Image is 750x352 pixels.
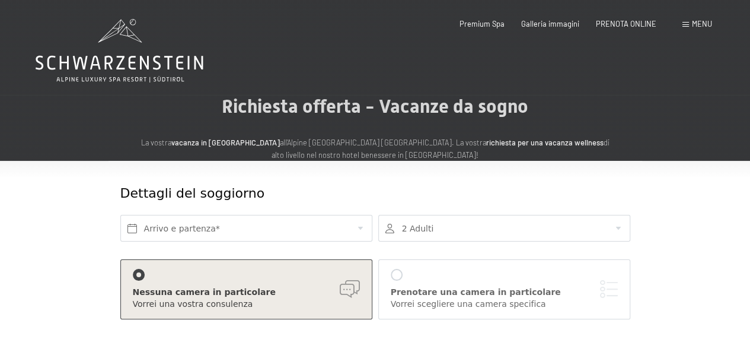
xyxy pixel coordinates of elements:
div: Dettagli del soggiorno [120,185,544,203]
a: Galleria immagini [521,19,579,28]
a: Premium Spa [459,19,505,28]
p: La vostra all'Alpine [GEOGRAPHIC_DATA] [GEOGRAPHIC_DATA]. La vostra di alto livello nel nostro ho... [138,137,612,161]
div: Nessuna camera in particolare [133,287,360,299]
strong: vacanza in [GEOGRAPHIC_DATA] [171,138,280,147]
div: Vorrei una vostra consulenza [133,299,360,310]
div: Vorrei scegliere una camera specifica [391,299,618,310]
div: Prenotare una camera in particolare [391,287,618,299]
span: Menu [692,19,712,28]
strong: richiesta per una vacanza wellness [486,138,604,147]
span: Richiesta offerta - Vacanze da sogno [222,95,528,118]
a: PRENOTA ONLINE [596,19,656,28]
